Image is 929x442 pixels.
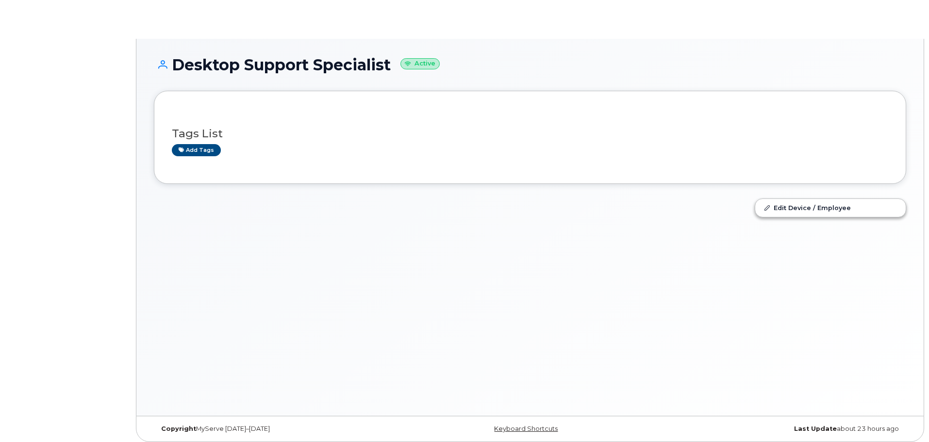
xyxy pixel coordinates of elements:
[794,425,837,432] strong: Last Update
[655,425,906,433] div: about 23 hours ago
[154,56,906,73] h1: Desktop Support Specialist
[755,199,906,216] a: Edit Device / Employee
[161,425,196,432] strong: Copyright
[400,58,440,69] small: Active
[154,425,405,433] div: MyServe [DATE]–[DATE]
[172,128,888,140] h3: Tags List
[494,425,558,432] a: Keyboard Shortcuts
[172,144,221,156] a: Add tags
